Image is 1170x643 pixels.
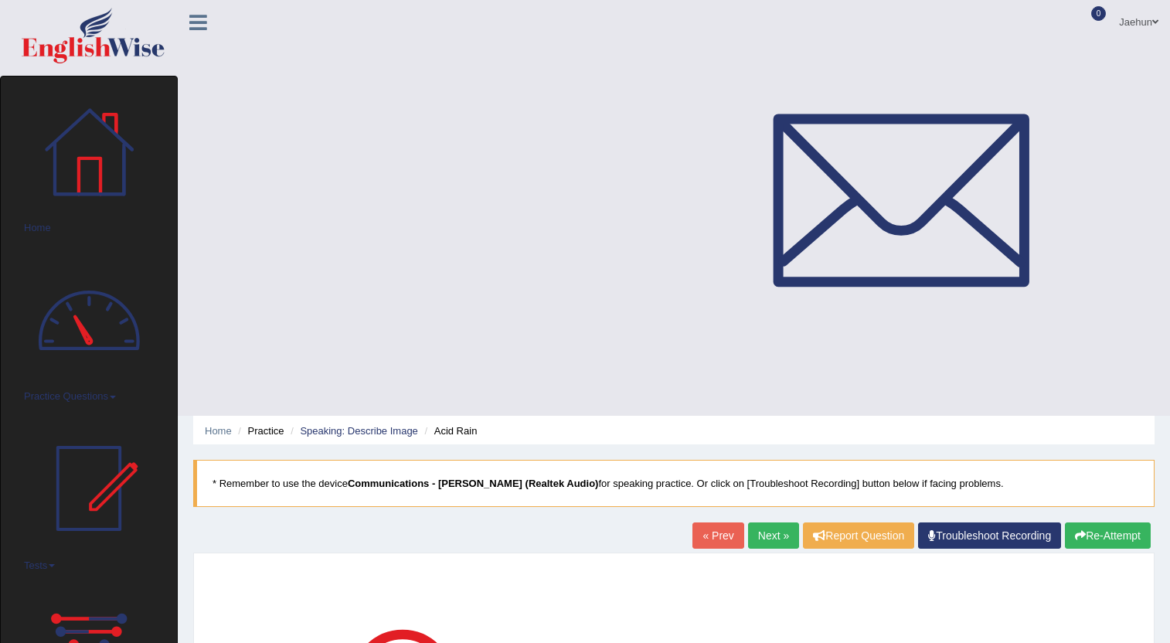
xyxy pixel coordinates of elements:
[1065,522,1151,549] button: Re-Attempt
[12,77,165,240] a: Home
[348,478,599,489] b: Communications - [PERSON_NAME] (Realtek Audio)
[748,522,799,549] a: Next »
[803,522,914,549] button: Report Question
[1091,6,1107,21] span: 0
[918,522,1061,549] a: Troubleshoot Recording
[12,413,165,577] a: Tests
[692,522,743,549] a: « Prev
[300,425,417,437] a: Speaking: Describe Image
[193,460,1155,507] blockquote: * Remember to use the device for speaking practice. Or click on [Troubleshoot Recording] button b...
[420,424,477,438] li: Acid Rain
[205,425,232,437] a: Home
[234,424,284,438] li: Practice
[12,245,165,409] a: Practice Questions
